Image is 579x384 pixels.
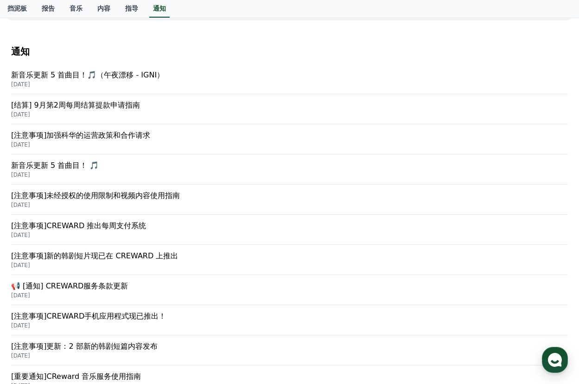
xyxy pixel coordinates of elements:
span: Messages [77,308,104,316]
p: [DATE] [11,111,568,118]
a: [注意事项]更新：2 部新的韩剧短篇内容发布 [DATE] [11,335,568,365]
span: Settings [137,308,160,315]
p: [DATE] [11,201,568,209]
a: [注意事项]CREWARD 推出每周支付系统 [DATE] [11,215,568,245]
a: 新音乐更新 5 首曲目！🎵（午夜漂移 - IGNI） [DATE] [11,64,568,94]
a: Home [3,294,61,317]
p: [DATE] [11,262,568,269]
p: [注意事项]更新：2 部新的韩剧短篇内容发布 [11,341,568,352]
span: Home [24,308,40,315]
p: [DATE] [11,81,568,88]
p: [注意事项]CREWARD手机应用程式现已推出！ [11,311,568,322]
a: [注意事项]新的韩剧短片现已在 CREWARD 上推出 [DATE] [11,245,568,275]
p: [DATE] [11,292,568,299]
font: 报告 [42,5,55,12]
p: [DATE] [11,322,568,329]
p: [DATE] [11,231,568,239]
a: 新音乐更新 5 首曲目！ 🎵 [DATE] [11,154,568,185]
h4: 通知 [11,46,568,57]
a: Messages [61,294,120,317]
a: [结算] 9月第2周每周结算提款申请指南 [DATE] [11,94,568,124]
p: [重要通知]CReward 音乐服务使用指南 [11,371,568,382]
a: [注意事项]CREWARD手机应用程式现已推出！ [DATE] [11,305,568,335]
a: [注意事项]未经授权的使用限制和视频内容使用指南 [DATE] [11,185,568,215]
p: [DATE] [11,141,568,148]
p: [注意事项]CREWARD 推出每周支付系统 [11,220,568,231]
p: 新音乐更新 5 首曲目！🎵（午夜漂移 - IGNI） [11,70,568,81]
p: 📢 [通知] CREWARD服务条款更新 [11,281,568,292]
a: 📢 [通知] CREWARD服务条款更新 [DATE] [11,275,568,305]
p: [注意事项]新的韩剧短片现已在 CREWARD 上推出 [11,250,568,262]
font: 音乐 [70,5,83,12]
p: [DATE] [11,352,568,359]
font: 通知 [153,5,166,12]
font: 挡泥板 [7,5,27,12]
a: [注意事项]加强科华的运营政策和合作请求 [DATE] [11,124,568,154]
p: [结算] 9月第2周每周结算提款申请指南 [11,100,568,111]
font: 内容 [97,5,110,12]
p: [DATE] [11,171,568,179]
p: [注意事项]加强科华的运营政策和合作请求 [11,130,568,141]
p: [注意事项]未经授权的使用限制和视频内容使用指南 [11,190,568,201]
font: 指导 [125,5,138,12]
a: Settings [120,294,178,317]
p: 新音乐更新 5 首曲目！ 🎵 [11,160,568,171]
